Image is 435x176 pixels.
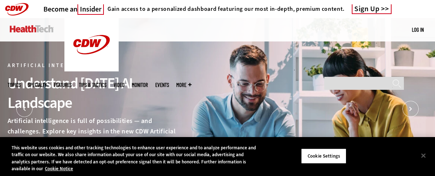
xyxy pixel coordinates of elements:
div: This website uses cookies and other tracking technologies to enhance user experience and to analy... [12,144,261,172]
button: Close [415,148,431,163]
a: Gain access to a personalized dashboard featuring our most in-depth, premium content. [104,5,345,13]
span: More [176,82,191,88]
a: More information about your privacy [45,166,73,172]
button: Prev [16,101,33,117]
button: Cookie Settings [301,149,346,164]
span: Topics [8,82,21,88]
a: Tips & Tactics [79,82,106,88]
a: Log in [412,26,424,33]
a: Video [114,82,124,88]
div: Understand [DATE] AI Landscape [8,74,176,113]
img: Home [64,18,119,71]
h3: Become an [43,5,104,14]
h4: Gain access to a personalized dashboard featuring our most in-depth, premium content. [107,5,345,13]
a: MonITor [132,82,148,88]
span: Insider [77,4,104,15]
a: Events [155,82,169,88]
a: Features [54,82,72,88]
div: User menu [412,26,424,34]
a: Become anInsider [43,5,104,14]
p: Artificial intelligence is full of possibilities — and challenges. Explore key insights in the ne... [8,116,176,168]
button: Next [402,101,419,117]
a: CDW [64,66,119,73]
a: Sign Up [352,4,392,14]
span: Specialty [28,82,47,88]
img: Home [10,25,54,32]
